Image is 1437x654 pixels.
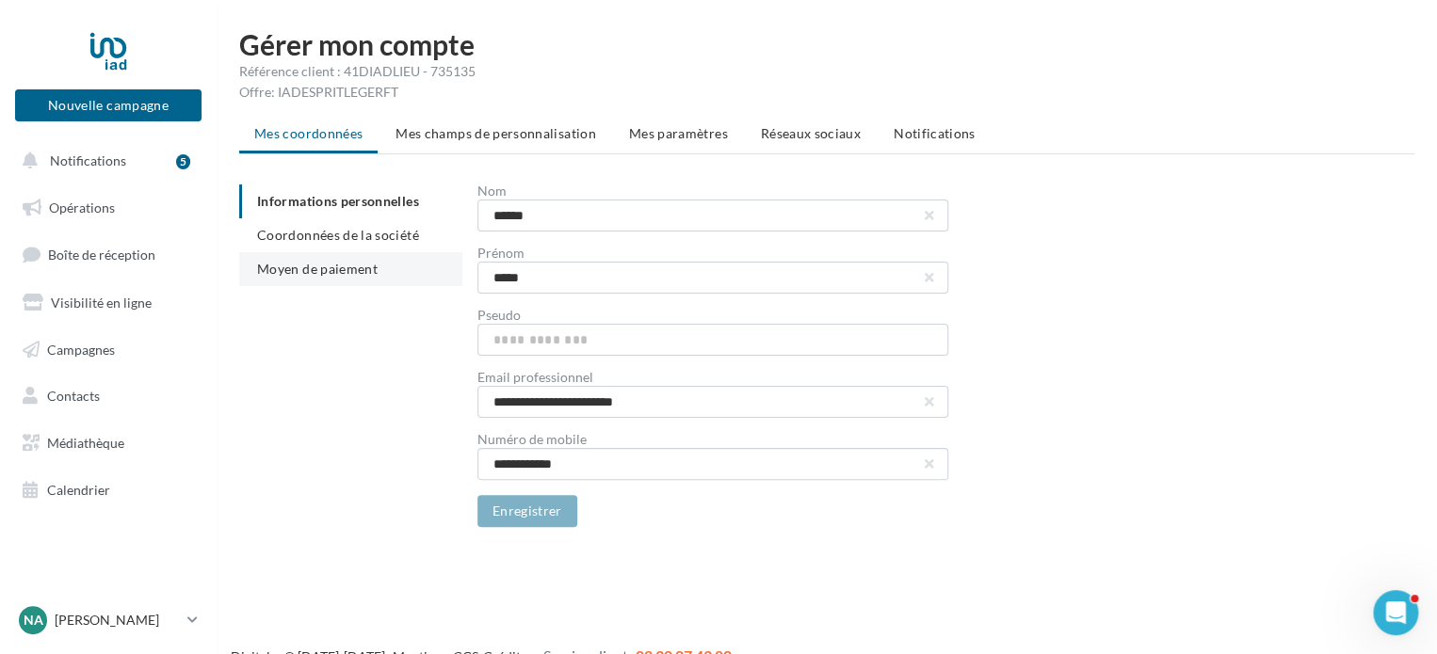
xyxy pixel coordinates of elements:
a: Campagnes [11,330,205,370]
span: Campagnes [47,341,115,357]
button: Nouvelle campagne [15,89,202,121]
span: Calendrier [47,482,110,498]
span: Notifications [50,152,126,168]
span: Boîte de réception [48,247,155,263]
a: Visibilité en ligne [11,283,205,323]
span: Moyen de paiement [257,261,378,277]
div: Référence client : 41DIADLIEU - 735135 [239,62,1414,81]
button: Enregistrer [477,495,577,527]
span: Visibilité en ligne [51,295,152,311]
button: Notifications 5 [11,141,198,181]
iframe: Intercom live chat [1373,590,1418,635]
a: Opérations [11,188,205,228]
span: Médiathèque [47,435,124,451]
span: NA [24,611,43,630]
div: 5 [176,154,190,169]
span: Mes paramètres [629,125,728,141]
div: Numéro de mobile [477,433,948,446]
a: Calendrier [11,471,205,510]
div: Prénom [477,247,948,260]
div: Email professionnel [477,371,948,384]
span: Notifications [894,125,976,141]
div: Nom [477,184,948,198]
div: Offre: IADESPRITLEGERFT [239,83,1414,102]
a: Boîte de réception [11,234,205,275]
span: Coordonnées de la société [257,227,419,243]
span: Opérations [49,199,115,215]
a: NA [PERSON_NAME] [15,602,202,638]
span: Réseaux sociaux [761,125,861,141]
div: Pseudo [477,309,948,322]
span: Contacts [47,388,100,404]
p: [PERSON_NAME] [55,611,180,630]
span: Mes champs de personnalisation [396,125,596,141]
a: Contacts [11,376,205,416]
h1: Gérer mon compte [239,30,1414,58]
a: Médiathèque [11,423,205,463]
